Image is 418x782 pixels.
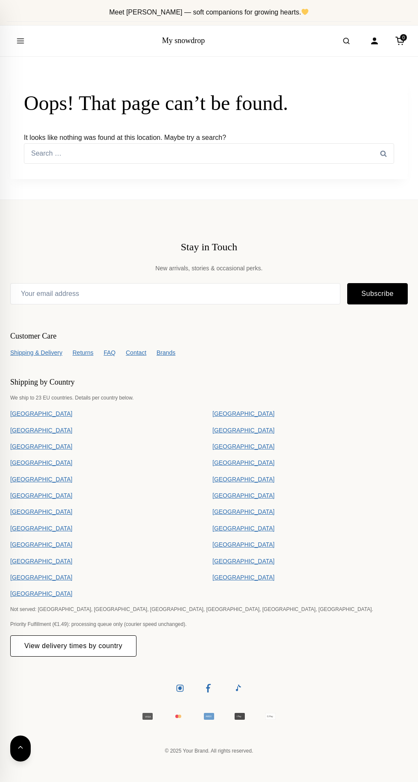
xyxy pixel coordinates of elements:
input: Your email address [10,283,340,304]
input: Search [373,143,394,164]
a: [GEOGRAPHIC_DATA] [10,556,206,566]
text: G Pay [267,715,273,718]
a: FAQ [104,348,116,357]
span: Meet [PERSON_NAME] — soft companions for growing hearts. [109,9,309,16]
a: [GEOGRAPHIC_DATA] [212,475,408,484]
button: Subscribe [347,283,408,304]
a: [GEOGRAPHIC_DATA] [10,540,206,549]
a: My snowdrop [162,36,205,45]
a: Brands [157,348,175,357]
a: Facebook [205,684,213,692]
p: New arrivals, stories & occasional perks. [10,264,408,273]
a: Contact [126,348,146,357]
a: [GEOGRAPHIC_DATA] [10,426,206,435]
a: [GEOGRAPHIC_DATA] [212,556,408,566]
svg: Apple Pay [235,713,245,720]
p: Priority Fulfillment (€1.49): processing queue only (courier speed unchanged). [10,620,408,628]
svg: Mastercard [173,713,183,720]
svg: American Express [204,713,214,720]
a: [GEOGRAPHIC_DATA] [10,409,206,418]
a: [GEOGRAPHIC_DATA] [10,491,206,500]
div: Announcement [7,3,411,22]
svg: Google Pay [265,713,276,720]
a: View delivery times by country [10,635,136,657]
h1: Oops! That page can’t be found. [24,91,394,116]
a: [GEOGRAPHIC_DATA] [10,524,206,533]
a: [GEOGRAPHIC_DATA] [10,458,206,467]
a: Cart [391,32,409,50]
button: Open menu [9,29,32,53]
img: 💛 [302,9,308,15]
a: [GEOGRAPHIC_DATA] [212,507,408,516]
a: [GEOGRAPHIC_DATA] [10,573,206,582]
a: [GEOGRAPHIC_DATA] [10,475,206,484]
a: Account [365,32,384,50]
a: Instagram [176,684,184,692]
a: [GEOGRAPHIC_DATA] [212,573,408,582]
button: Back to top [10,736,31,762]
span: 0 [400,34,407,41]
a: TikTok [234,684,242,692]
a: [GEOGRAPHIC_DATA] [10,589,206,598]
h3: Shipping by Country [10,378,408,387]
button: Open search [334,29,358,53]
text: AMEX [206,715,212,718]
a: [GEOGRAPHIC_DATA] [212,458,408,467]
svg: Visa [142,713,153,720]
a: Shipping & Delivery [10,348,62,357]
div: © 2025 Your Brand. All rights reserved. [10,747,408,755]
h3: Customer Care [10,332,408,341]
a: [GEOGRAPHIC_DATA] [212,524,408,533]
a: [GEOGRAPHIC_DATA] [212,442,408,451]
a: [GEOGRAPHIC_DATA] [10,442,206,451]
a: [GEOGRAPHIC_DATA] [212,540,408,549]
text:  Pay [236,715,241,718]
p: We ship to 23 EU countries. Details per country below. [10,394,408,402]
a: [GEOGRAPHIC_DATA] [212,491,408,500]
text: VISA [145,715,151,718]
p: It looks like nothing was found at this location. Maybe try a search? [24,132,394,143]
a: [GEOGRAPHIC_DATA] [212,426,408,435]
a: [GEOGRAPHIC_DATA] [10,507,206,516]
h2: Stay in Touch [10,241,408,253]
p: Not served: [GEOGRAPHIC_DATA], [GEOGRAPHIC_DATA], [GEOGRAPHIC_DATA], [GEOGRAPHIC_DATA], [GEOGRAPH... [10,605,408,614]
a: Returns [73,348,93,357]
a: [GEOGRAPHIC_DATA] [212,409,408,418]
